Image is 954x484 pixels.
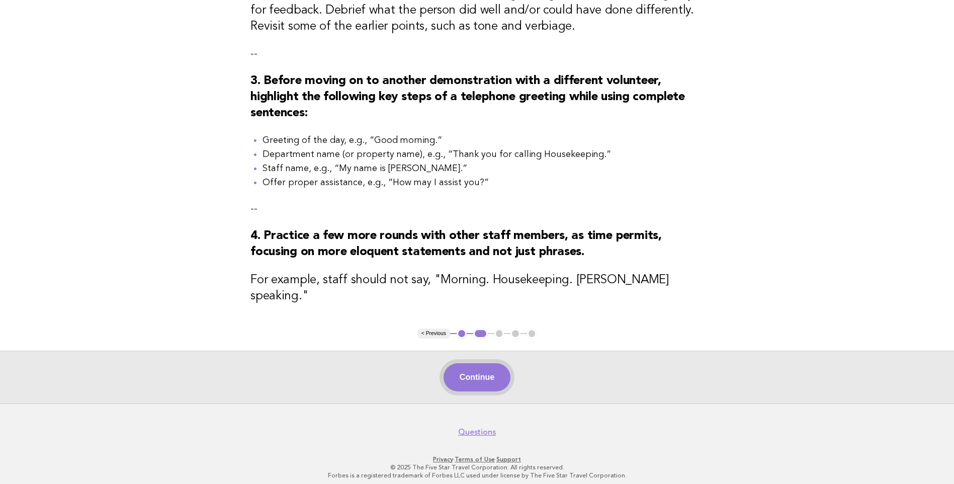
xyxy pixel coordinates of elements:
p: -- [250,47,704,61]
a: Terms of Use [455,456,495,463]
p: -- [250,202,704,216]
strong: 3. Before moving on to another demonstration with a different volunteer, highlight the following ... [250,75,685,119]
p: © 2025 The Five Star Travel Corporation. All rights reserved. [169,463,785,471]
strong: 4. Practice a few more rounds with other staff members, as time permits, focusing on more eloquen... [250,230,661,258]
li: Greeting of the day, e.g., “Good morning.” [263,133,704,147]
button: 1 [457,329,467,339]
button: 2 [473,329,488,339]
button: Continue [444,363,510,391]
a: Privacy [433,456,453,463]
h3: For example, staff should not say, "Morning. Housekeeping. [PERSON_NAME] speaking." [250,272,704,304]
a: Questions [458,427,496,437]
p: · · [169,455,785,463]
button: < Previous [417,329,450,339]
li: Offer proper assistance, e.g., “How may I assist you?” [263,176,704,190]
a: Support [496,456,521,463]
p: Forbes is a registered trademark of Forbes LLC used under license by The Five Star Travel Corpora... [169,471,785,479]
li: Department name (or property name), e.g., “Thank you for calling Housekeeping.” [263,147,704,162]
li: Staff name, e.g., “My name is [PERSON_NAME].” [263,162,704,176]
